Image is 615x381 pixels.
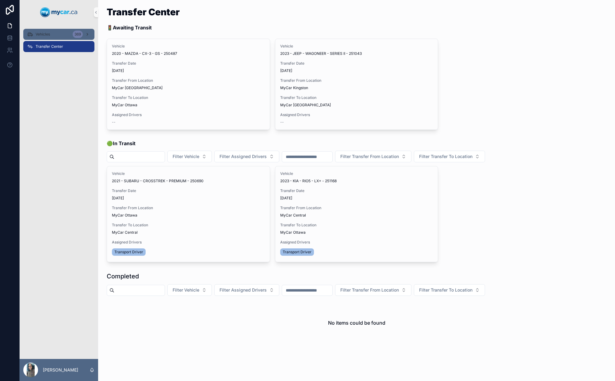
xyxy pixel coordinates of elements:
[107,166,270,262] a: Vehicle2021 - SUBARU - CROSSTREK - PREMIUM - 250690Transfer Date[DATE]Transfer From LocationMyCar...
[280,44,433,49] span: Vehicle
[414,284,485,296] button: Select Button
[173,287,199,293] span: Filter Vehicle
[73,31,83,38] div: 369
[112,51,177,56] span: 2020 - MAZDA - CX-3 - GS - 250487
[112,85,162,90] span: MyCar [GEOGRAPHIC_DATA]
[23,29,94,40] a: Vehicles369
[112,103,137,108] span: MyCar Ottawa
[414,151,485,162] button: Select Button
[280,196,433,201] span: [DATE]
[112,223,265,228] span: Transfer To Location
[112,61,265,66] span: Transfer Date
[275,166,438,262] a: Vehicle2023 - KIA - RIO5 - LX+ - 251168Transfer Date[DATE]Transfer From LocationMyCar CentralTran...
[112,78,265,83] span: Transfer From Location
[112,179,204,183] span: 2021 - SUBARU - CROSSTREK - PREMIUM - 250690
[112,206,265,210] span: Transfer From Location
[20,25,98,60] div: scrollable content
[419,287,472,293] span: Filter Transfer To Location
[340,153,399,160] span: Filter Transfer From Location
[23,41,94,52] a: Transfer Center
[340,287,399,293] span: Filter Transfer From Location
[107,140,136,147] span: 🟢
[280,51,362,56] span: 2023 - JEEP - WAGONEER - SERIES II - 251043
[167,151,212,162] button: Select Button
[280,112,433,117] span: Assigned Drivers
[280,85,308,90] span: MyCar Kingston
[112,188,265,193] span: Transfer Date
[280,240,433,245] span: Assigned Drivers
[36,44,63,49] span: Transfer Center
[220,153,267,160] span: Filter Assigned Drivers
[112,171,265,176] span: Vehicle
[280,78,433,83] span: Transfer From Location
[419,153,472,160] span: Filter Transfer To Location
[328,319,385,326] h2: No items could be found
[40,7,78,17] img: App logo
[280,171,433,176] span: Vehicle
[280,179,337,183] span: 2023 - KIA - RIO5 - LX+ - 251168
[112,196,265,201] span: [DATE]
[43,367,78,373] p: [PERSON_NAME]
[112,112,265,117] span: Assigned Drivers
[112,95,265,100] span: Transfer To Location
[113,140,136,146] strong: In Transit
[280,188,433,193] span: Transfer Date
[112,68,265,73] span: [DATE]
[280,223,433,228] span: Transfer To Location
[112,230,138,235] span: MyCar Central
[280,230,306,235] span: MyCar Ottawa
[280,103,331,108] span: MyCar [GEOGRAPHIC_DATA]
[335,151,411,162] button: Select Button
[112,240,265,245] span: Assigned Drivers
[280,68,433,73] span: [DATE]
[275,39,438,130] a: Vehicle2023 - JEEP - WAGONEER - SERIES II - 251043Transfer Date[DATE]Transfer From LocationMyCar ...
[214,284,279,296] button: Select Button
[280,206,433,210] span: Transfer From Location
[107,24,180,31] p: 🚦
[280,95,433,100] span: Transfer To Location
[114,250,143,255] span: Transport Driver
[167,284,212,296] button: Select Button
[280,61,433,66] span: Transfer Date
[173,153,199,160] span: Filter Vehicle
[283,250,311,255] span: Transport Driver
[335,284,411,296] button: Select Button
[112,120,116,125] span: --
[112,44,265,49] span: Vehicle
[214,151,279,162] button: Select Button
[107,39,270,130] a: Vehicle2020 - MAZDA - CX-3 - GS - 250487Transfer Date[DATE]Transfer From LocationMyCar [GEOGRAPHI...
[112,213,137,218] span: MyCar Ottawa
[107,7,180,17] h1: Transfer Center
[280,120,284,125] span: --
[280,213,306,218] span: MyCar Central
[113,25,152,31] strong: Awaiting Transit
[36,32,50,37] span: Vehicles
[220,287,267,293] span: Filter Assigned Drivers
[107,272,139,281] h1: Completed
